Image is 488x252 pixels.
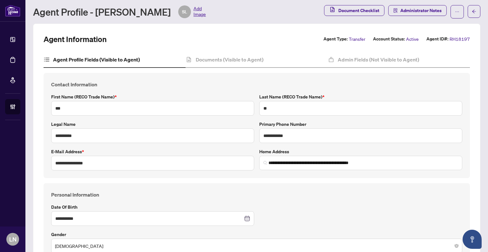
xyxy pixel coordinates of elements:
label: Primary Phone Number [259,121,462,128]
label: Home Address [259,148,462,155]
span: arrow-left [472,9,476,14]
h4: Documents (Visible to Agent) [196,56,263,63]
img: logo [5,5,20,17]
span: Administrator Notes [400,5,442,16]
label: E-mail Address [51,148,254,155]
label: Gender [51,231,462,238]
span: Female [55,240,458,252]
h4: Agent Profile Fields (Visible to Agent) [53,56,140,63]
label: Last Name (RECO Trade Name) [259,93,462,100]
label: First Name (RECO Trade Name) [51,93,254,100]
label: Agent ID#: [426,35,448,43]
label: Account Status: [373,35,405,43]
span: ellipsis [455,10,459,14]
label: Agent Type: [323,35,348,43]
span: solution [393,8,398,13]
label: Legal Name [51,121,254,128]
button: Document Checklist [324,5,384,16]
h2: Agent Information [44,34,107,44]
span: Add Image [193,5,206,18]
button: Open asap [463,230,482,249]
span: LN [9,235,17,244]
span: Transfer [349,35,365,43]
span: close-circle [455,244,458,248]
h4: Contact Information [51,81,462,88]
h4: Personal Information [51,191,462,198]
label: Date of Birth [51,204,254,211]
h4: Admin Fields (Not Visible to Agent) [338,56,419,63]
span: Document Checklist [338,5,379,16]
img: search_icon [263,161,267,165]
div: Agent Profile - [PERSON_NAME] [33,5,206,18]
span: RH18197 [450,35,470,43]
button: Administrator Notes [388,5,447,16]
span: SL [182,8,187,15]
span: Active [406,35,419,43]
